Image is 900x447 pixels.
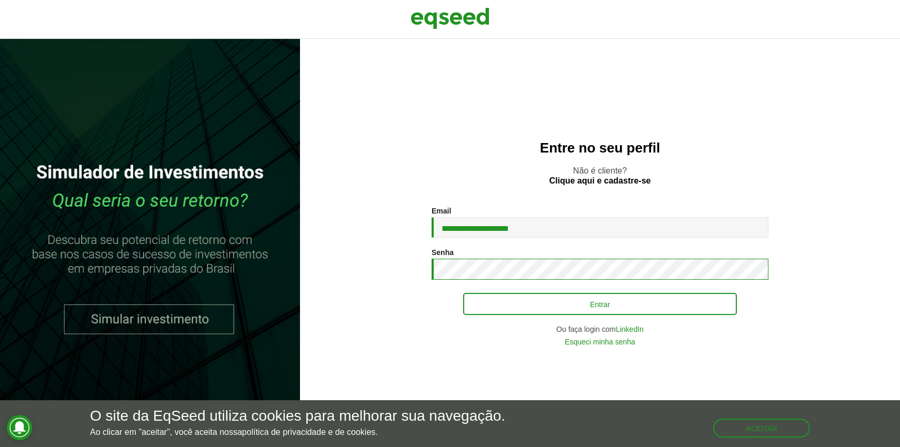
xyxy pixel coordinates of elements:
img: EqSeed Logo [411,5,489,32]
a: Clique aqui e cadastre-se [549,177,651,185]
label: Senha [432,249,454,256]
a: política de privacidade e de cookies [242,428,376,436]
button: Entrar [463,293,737,315]
p: Não é cliente? [321,166,879,186]
label: Email [432,207,451,215]
p: Ao clicar em "aceitar", você aceita nossa . [90,427,505,437]
a: Esqueci minha senha [565,338,635,346]
button: Aceitar [713,419,810,438]
div: Ou faça login com [432,326,768,333]
h2: Entre no seu perfil [321,140,879,156]
h5: O site da EqSeed utiliza cookies para melhorar sua navegação. [90,408,505,424]
a: LinkedIn [616,326,644,333]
